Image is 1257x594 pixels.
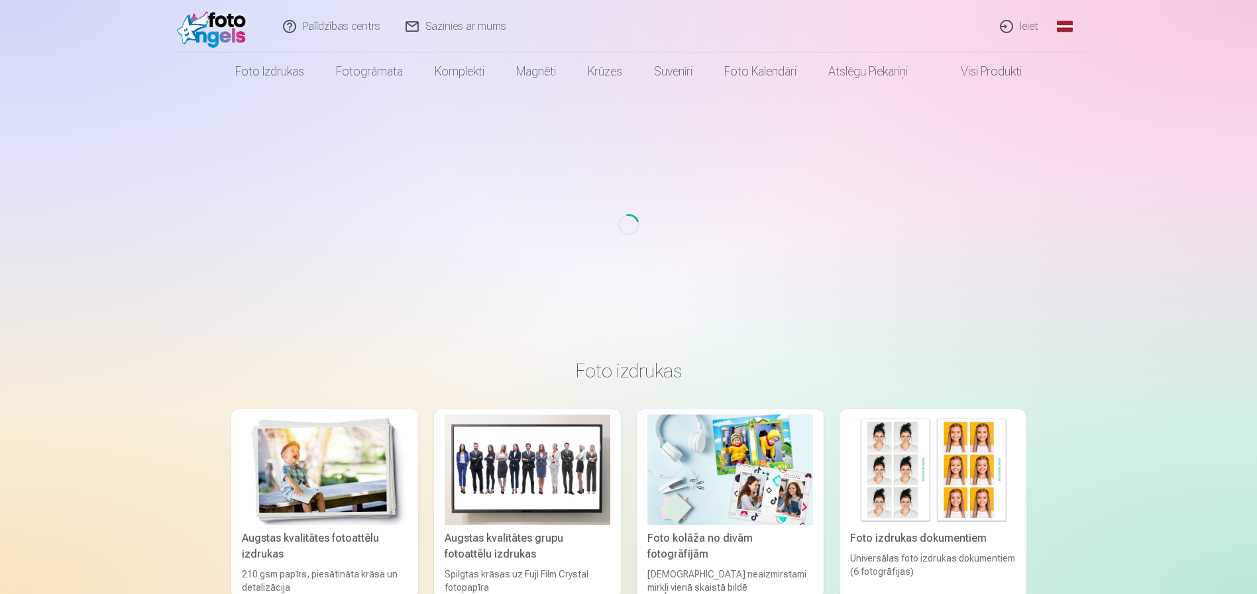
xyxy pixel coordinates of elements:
[850,415,1016,525] img: Foto izdrukas dokumentiem
[812,53,924,90] a: Atslēgu piekariņi
[845,530,1021,546] div: Foto izdrukas dokumentiem
[242,415,408,525] img: Augstas kvalitātes fotoattēlu izdrukas
[647,415,813,525] img: Foto kolāža no divām fotogrāfijām
[500,53,572,90] a: Magnēti
[439,568,616,594] div: Spilgtas krāsas uz Fuji Film Crystal fotopapīra
[708,53,812,90] a: Foto kalendāri
[638,53,708,90] a: Suvenīri
[642,530,818,562] div: Foto kolāža no divām fotogrāfijām
[237,530,413,562] div: Augstas kvalitātes fotoattēlu izdrukas
[237,568,413,594] div: 210 gsm papīrs, piesātināta krāsa un detalizācija
[419,53,500,90] a: Komplekti
[642,568,818,594] div: [DEMOGRAPHIC_DATA] neaizmirstami mirkļi vienā skaistā bildē
[242,359,1016,383] h3: Foto izdrukas
[572,53,638,90] a: Krūzes
[219,53,320,90] a: Foto izdrukas
[320,53,419,90] a: Fotogrāmata
[924,53,1038,90] a: Visi produkti
[177,5,253,48] img: /fa1
[445,415,610,525] img: Augstas kvalitātes grupu fotoattēlu izdrukas
[845,552,1021,594] div: Universālas foto izdrukas dokumentiem (6 fotogrāfijas)
[439,530,616,562] div: Augstas kvalitātes grupu fotoattēlu izdrukas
